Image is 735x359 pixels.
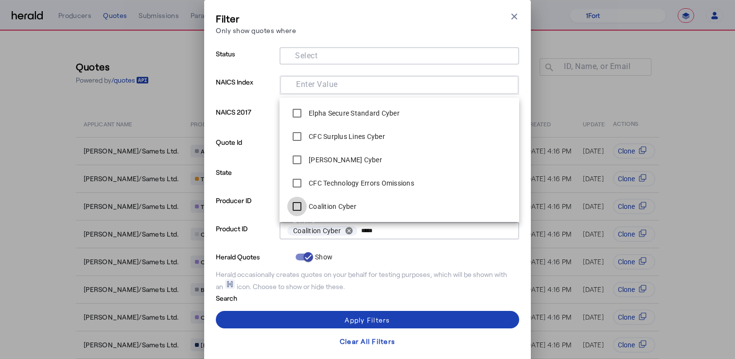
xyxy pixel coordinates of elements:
label: CFC Surplus Lines Cyber [307,132,385,141]
p: Quote Id [216,136,276,166]
button: remove Coalition Cyber [341,226,357,235]
mat-chip-grid: Selection [288,78,510,90]
p: Product ID [216,222,276,250]
div: Herald occasionally creates quotes on your behalf for testing purposes, which will be shown with ... [216,270,519,291]
label: CFC Technology Errors Omissions [307,178,414,188]
mat-label: Select [295,51,317,60]
p: Herald Quotes [216,250,292,262]
p: NAICS 2017 [216,105,276,136]
label: [PERSON_NAME] Cyber [307,155,382,165]
p: State [216,166,276,194]
p: Status [216,47,276,75]
button: Clear All Filters [216,332,519,350]
mat-chip-grid: Selection [287,49,511,61]
div: Apply Filters [345,315,390,325]
mat-label: Enter Value [296,80,338,89]
p: Only show quotes where [216,25,296,35]
h3: Filter [216,12,296,25]
p: Search [216,291,292,303]
p: Producer ID [216,194,276,222]
button: Apply Filters [216,311,519,328]
div: Clear All Filters [340,336,395,346]
p: NAICS Index [216,75,276,105]
label: Elpha Secure Standard Cyber [307,108,400,118]
span: Coalition Cyber [293,226,341,236]
label: Coalition Cyber [307,202,356,211]
label: Show [313,252,332,262]
mat-chip-grid: Selection [287,224,511,238]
